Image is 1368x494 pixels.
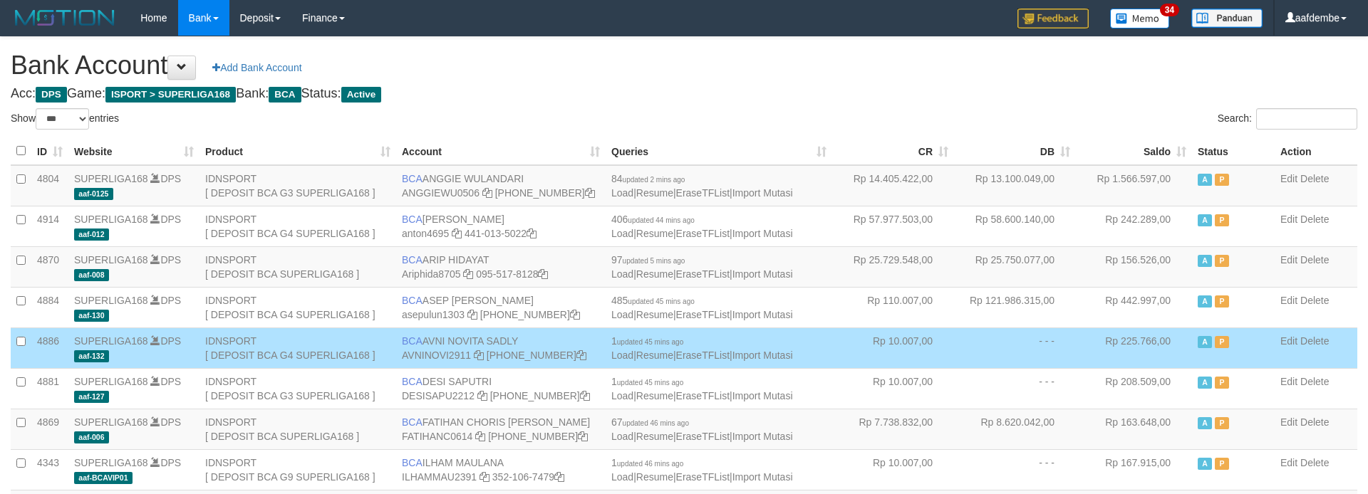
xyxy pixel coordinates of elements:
a: Load [611,390,633,401]
a: Load [611,187,633,199]
td: Rp 25.750.077,00 [954,246,1076,287]
td: DPS [68,165,199,206]
span: updated 5 mins ago [623,257,685,265]
img: MOTION_logo.png [11,7,119,28]
a: Import Mutasi [732,309,793,320]
a: Import Mutasi [732,187,793,199]
a: Copy DESISAPU2212 to clipboard [477,390,487,401]
span: 485 [611,295,695,306]
span: | | | [611,214,793,239]
td: Rp 225.766,00 [1076,327,1192,368]
a: Delete [1300,416,1329,428]
a: SUPERLIGA168 [74,457,148,468]
a: Resume [636,471,673,483]
a: Copy Ariphida8705 to clipboard [463,268,473,280]
img: panduan.png [1191,9,1263,28]
td: Rp 10.007,00 [832,368,954,409]
a: ANGGIEWU0506 [402,187,480,199]
span: Paused [1215,377,1229,389]
td: Rp 163.648,00 [1076,409,1192,449]
a: EraseTFList [676,350,730,361]
a: Import Mutasi [732,471,793,483]
span: BCA [269,87,301,103]
a: Load [611,309,633,320]
a: Edit [1280,457,1297,468]
a: Resume [636,431,673,442]
a: Copy 4410135022 to clipboard [527,228,537,239]
span: aaf-BCAVIP01 [74,472,133,484]
a: Edit [1280,295,1297,306]
td: - - - [954,368,1076,409]
th: CR: activate to sort column ascending [832,137,954,165]
span: | | | [611,457,793,483]
span: updated 46 mins ago [623,419,689,427]
span: Paused [1215,174,1229,186]
span: Active [1198,214,1212,226]
a: Import Mutasi [732,390,793,401]
span: Active [1198,174,1212,186]
td: 4914 [31,206,68,246]
a: Load [611,268,633,280]
span: Paused [1215,458,1229,470]
span: 34 [1160,4,1179,16]
span: aaf-0125 [74,188,113,200]
td: DPS [68,368,199,409]
td: Rp 14.405.422,00 [832,165,954,206]
span: Active [1198,377,1212,389]
a: Delete [1300,376,1329,387]
a: Resume [636,228,673,239]
th: Product: activate to sort column ascending [199,137,396,165]
span: updated 45 mins ago [617,338,683,346]
a: Copy 4062213373 to clipboard [585,187,595,199]
a: Copy AVNINOVI2911 to clipboard [474,350,484,361]
td: Rp 242.289,00 [1076,206,1192,246]
a: asepulun1303 [402,309,465,320]
span: 84 [611,173,685,184]
td: Rp 25.729.548,00 [832,246,954,287]
td: - - - [954,327,1076,368]
td: 4343 [31,449,68,490]
td: Rp 208.509,00 [1076,368,1192,409]
td: IDNSPORT [ DEPOSIT BCA SUPERLIGA168 ] [199,409,396,449]
span: aaf-008 [74,269,109,281]
span: Active [1198,255,1212,267]
td: IDNSPORT [ DEPOSIT BCA G9 SUPERLIGA168 ] [199,449,396,490]
a: Import Mutasi [732,268,793,280]
a: Load [611,228,633,239]
a: Import Mutasi [732,228,793,239]
a: AVNINOVI2911 [402,350,471,361]
span: DPS [36,87,67,103]
a: Delete [1300,457,1329,468]
th: Website: activate to sort column ascending [68,137,199,165]
td: Rp 121.986.315,00 [954,287,1076,327]
a: EraseTFList [676,431,730,442]
span: BCA [402,335,423,347]
td: Rp 13.100.049,00 [954,165,1076,206]
span: updated 44 mins ago [628,216,694,224]
th: Status [1192,137,1275,165]
td: DESI SAPUTRI [PHONE_NUMBER] [396,368,606,409]
a: Copy 0955178128 to clipboard [538,268,548,280]
td: 4870 [31,246,68,287]
a: Edit [1280,335,1297,347]
span: Paused [1215,255,1229,267]
td: Rp 58.600.140,00 [954,206,1076,246]
td: 4869 [31,409,68,449]
a: EraseTFList [676,471,730,483]
td: Rp 156.526,00 [1076,246,1192,287]
span: | | | [611,295,793,320]
a: Copy ILHAMMAU2391 to clipboard [480,471,489,483]
td: ARIP HIDAYAT 095-517-8128 [396,246,606,287]
a: SUPERLIGA168 [74,335,148,347]
td: Rp 7.738.832,00 [832,409,954,449]
td: Rp 10.007,00 [832,327,954,368]
a: Copy 3521067479 to clipboard [554,471,564,483]
td: ILHAM MAULANA 352-106-7479 [396,449,606,490]
a: Edit [1280,416,1297,428]
span: BCA [402,376,423,387]
img: Feedback.jpg [1017,9,1089,28]
a: Edit [1280,376,1297,387]
span: aaf-127 [74,391,109,403]
span: 1 [611,457,683,468]
span: Active [1198,458,1212,470]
